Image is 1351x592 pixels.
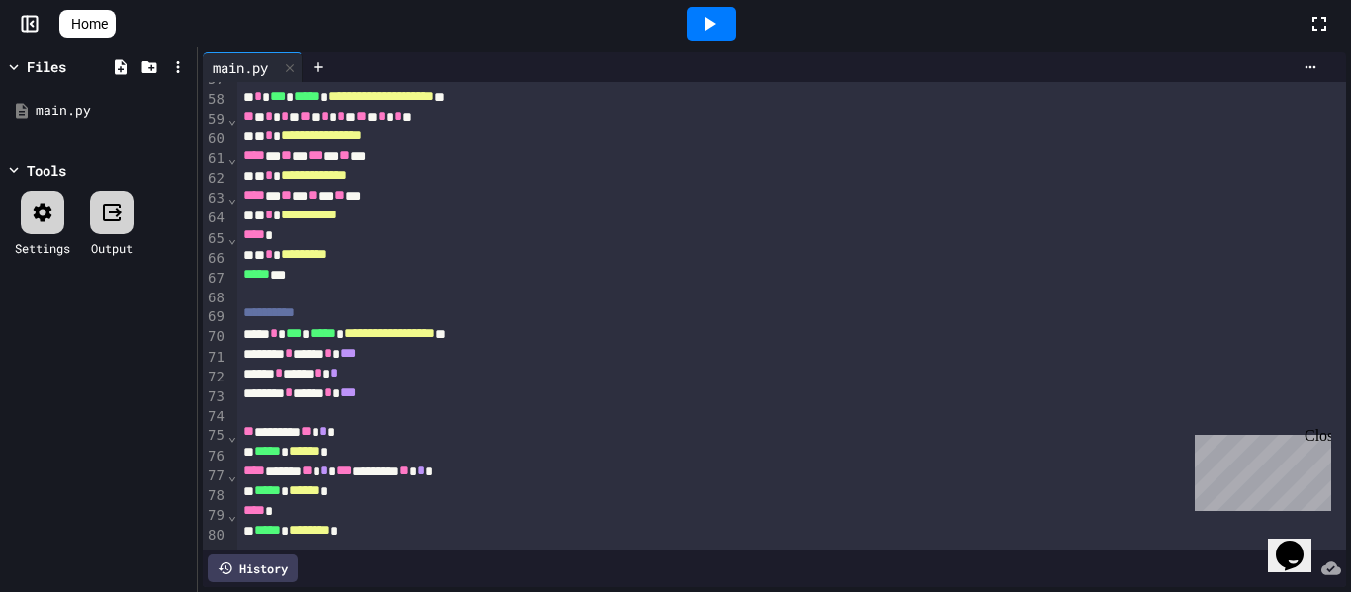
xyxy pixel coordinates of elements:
[227,190,237,206] span: Fold line
[15,239,70,257] div: Settings
[203,149,227,169] div: 61
[203,506,227,526] div: 79
[203,348,227,368] div: 71
[203,447,227,466] div: 76
[203,486,227,506] div: 78
[71,14,108,34] span: Home
[203,249,227,269] div: 66
[203,426,227,446] div: 75
[203,52,303,82] div: main.py
[91,239,133,257] div: Output
[203,110,227,129] div: 59
[227,230,237,246] span: Fold line
[203,289,227,308] div: 68
[27,56,66,77] div: Files
[1268,513,1331,572] iframe: chat widget
[203,189,227,209] div: 63
[227,428,237,444] span: Fold line
[203,466,227,486] div: 77
[203,269,227,289] div: 67
[208,554,298,582] div: History
[1187,427,1331,511] iframe: chat widget
[203,57,278,78] div: main.py
[59,10,116,38] a: Home
[203,90,227,110] div: 58
[203,407,227,427] div: 74
[227,467,237,483] span: Fold line
[27,160,66,181] div: Tools
[227,507,237,523] span: Fold line
[203,368,227,387] div: 72
[203,387,227,407] div: 73
[8,8,136,126] div: Chat with us now!Close
[203,327,227,347] div: 70
[203,526,227,546] div: 80
[203,307,227,327] div: 69
[203,209,227,228] div: 64
[227,111,237,127] span: Fold line
[203,229,227,249] div: 65
[227,150,237,166] span: Fold line
[36,101,190,121] div: main.py
[203,129,227,149] div: 60
[203,169,227,189] div: 62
